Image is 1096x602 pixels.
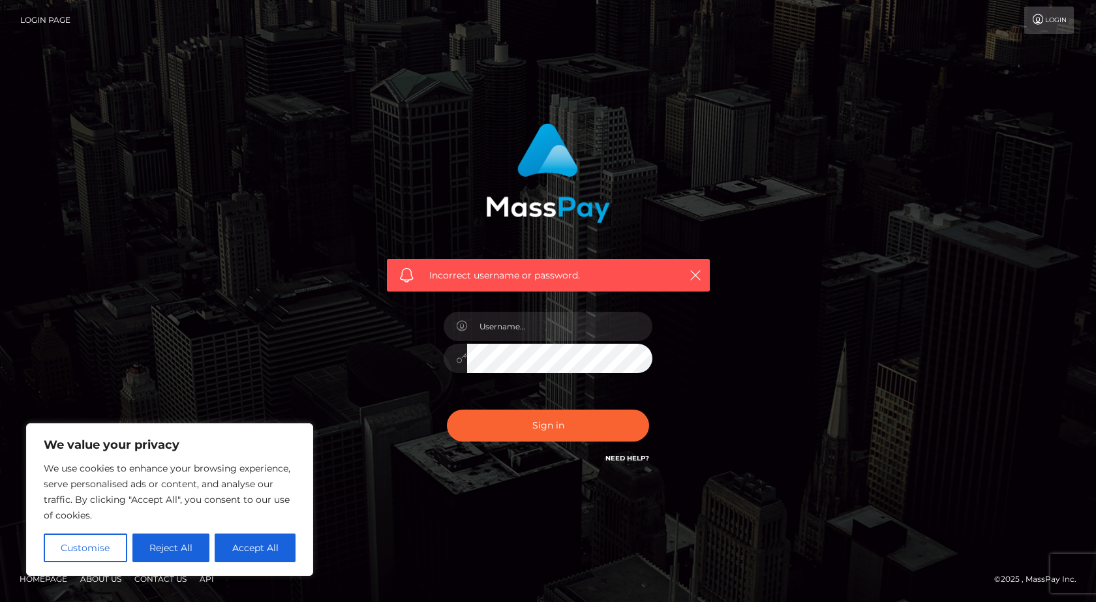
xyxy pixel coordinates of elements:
[132,534,210,562] button: Reject All
[14,569,72,589] a: Homepage
[429,269,667,282] span: Incorrect username or password.
[605,454,649,462] a: Need Help?
[994,572,1086,586] div: © 2025 , MassPay Inc.
[486,123,610,223] img: MassPay Login
[447,410,649,442] button: Sign in
[467,312,652,341] input: Username...
[215,534,296,562] button: Accept All
[44,437,296,453] p: We value your privacy
[44,460,296,523] p: We use cookies to enhance your browsing experience, serve personalised ads or content, and analys...
[20,7,70,34] a: Login Page
[26,423,313,576] div: We value your privacy
[75,569,127,589] a: About Us
[129,569,192,589] a: Contact Us
[194,569,219,589] a: API
[44,534,127,562] button: Customise
[1024,7,1074,34] a: Login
